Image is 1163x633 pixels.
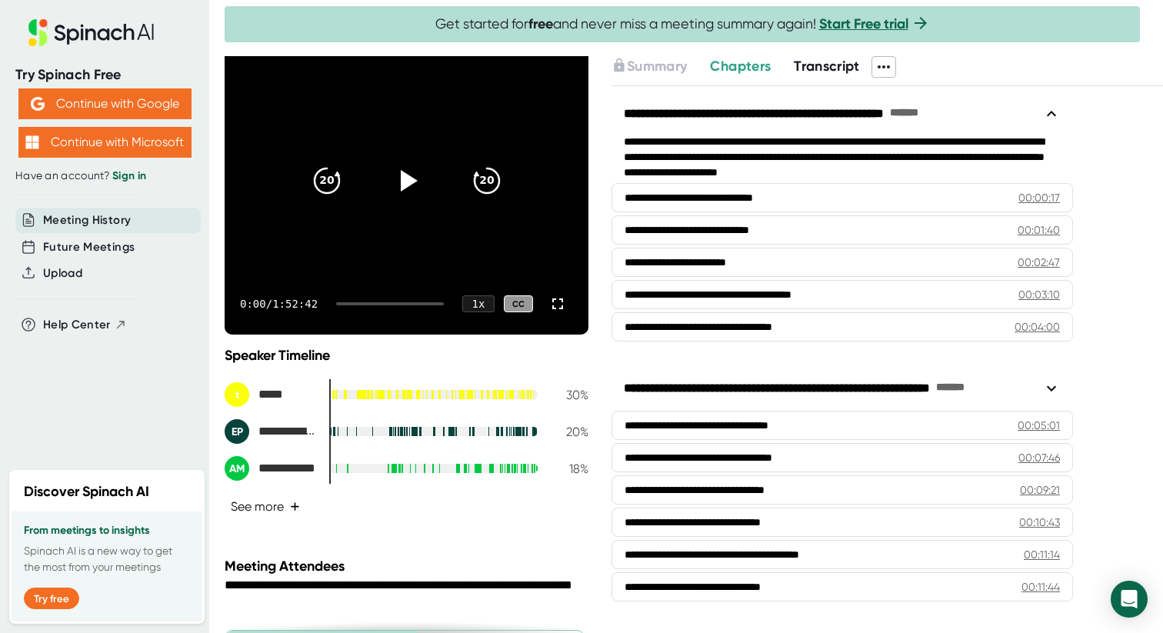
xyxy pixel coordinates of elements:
[225,419,249,444] div: EP
[225,558,592,575] div: Meeting Attendees
[550,388,588,402] div: 30 %
[15,169,194,183] div: Have an account?
[627,58,687,75] span: Summary
[550,461,588,476] div: 18 %
[43,316,127,334] button: Help Center
[24,543,190,575] p: Spinach AI is a new way to get the most from your meetings
[1018,190,1060,205] div: 00:00:17
[1018,418,1060,433] div: 00:05:01
[1021,579,1060,595] div: 00:11:44
[1018,450,1060,465] div: 00:07:46
[1018,287,1060,302] div: 00:03:10
[31,97,45,111] img: Aehbyd4JwY73AAAAAElFTkSuQmCC
[18,88,192,119] button: Continue with Google
[225,456,249,481] div: AM
[43,238,135,256] button: Future Meetings
[24,481,149,502] h2: Discover Spinach AI
[225,347,588,364] div: Speaker Timeline
[43,212,131,229] button: Meeting History
[225,493,306,520] button: See more+
[43,265,82,282] button: Upload
[225,382,249,407] div: t
[1020,482,1060,498] div: 00:09:21
[462,295,495,312] div: 1 x
[112,169,146,182] a: Sign in
[710,56,771,77] button: Chapters
[1111,581,1148,618] div: Open Intercom Messenger
[290,501,300,513] span: +
[1018,222,1060,238] div: 00:01:40
[611,56,710,78] div: Upgrade to access
[15,66,194,84] div: Try Spinach Free
[240,298,318,310] div: 0:00 / 1:52:42
[550,425,588,439] div: 20 %
[24,588,79,609] button: Try free
[18,127,192,158] button: Continue with Microsoft
[24,525,190,537] h3: From meetings to insights
[794,56,860,77] button: Transcript
[794,58,860,75] span: Transcript
[435,15,930,33] span: Get started for and never miss a meeting summary again!
[710,58,771,75] span: Chapters
[1019,515,1060,530] div: 00:10:43
[819,15,908,32] a: Start Free trial
[1018,255,1060,270] div: 00:02:47
[225,456,317,481] div: Allie Mangin
[43,316,111,334] span: Help Center
[1024,547,1060,562] div: 00:11:14
[611,56,687,77] button: Summary
[528,15,553,32] b: free
[225,382,317,407] div: tomne
[504,295,533,313] div: CC
[1015,319,1060,335] div: 00:04:00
